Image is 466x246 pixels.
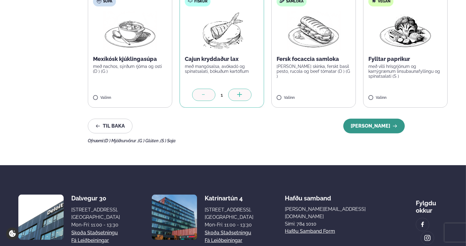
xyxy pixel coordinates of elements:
img: image alt [419,221,426,228]
p: Sími: 784 1010 [285,220,384,228]
button: [PERSON_NAME] [343,119,405,133]
div: Mon-Fri: 11:00 - 13:30 [205,221,253,229]
p: með villi hrísgrjónum og karrýgrænum linsubaunafyllingu og spínatsalati (S ) [368,64,442,79]
a: Hafðu samband form [285,228,335,235]
p: Fersk focaccia samloka [277,55,351,63]
p: með mangósalsa, avókadó og spínatsalati, bökuðum kartöflum [185,64,259,74]
img: Panini.png [287,11,341,50]
a: Fá leiðbeiningar [71,237,109,244]
div: [STREET_ADDRESS], [GEOGRAPHIC_DATA] [71,206,120,221]
img: image alt [424,235,431,242]
button: Til baka [88,119,132,133]
span: (G ) Glúten , [138,138,160,143]
img: Vegan.png [378,11,432,50]
a: Cookie settings [6,227,19,240]
p: [PERSON_NAME] skinka, ferskt basil pesto, rucola og beef tómatar (D ) (G ) [277,64,351,79]
div: [STREET_ADDRESS], [GEOGRAPHIC_DATA] [205,206,253,221]
img: Soup.png [103,11,157,50]
img: image alt [18,195,64,240]
img: Fish.png [195,11,249,50]
img: image alt [152,195,197,240]
div: Katrínartún 4 [205,195,253,202]
a: image alt [421,232,434,244]
div: Mon-Fri: 11:00 - 13:30 [71,221,120,229]
a: Skoða staðsetningu [71,229,118,237]
p: með nachos, sýrðum rjóma og osti (D ) (G ) [93,64,167,74]
span: (S ) Soja [160,138,176,143]
a: image alt [416,218,429,231]
div: 1 [215,91,228,99]
div: Ofnæmi: [88,138,448,143]
span: Hafðu samband [285,190,331,202]
a: Skoða staðsetningu [205,229,251,237]
div: Fylgdu okkur [416,195,448,214]
p: Cajun kryddaður lax [185,55,259,63]
a: Fá leiðbeiningar [205,237,242,244]
div: Dalvegur 30 [71,195,120,202]
a: [PERSON_NAME][EMAIL_ADDRESS][DOMAIN_NAME] [285,206,384,220]
span: (D ) Mjólkurvörur , [104,138,138,143]
p: Fylltar paprikur [368,55,442,63]
p: Mexíkósk kjúklingasúpa [93,55,167,63]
